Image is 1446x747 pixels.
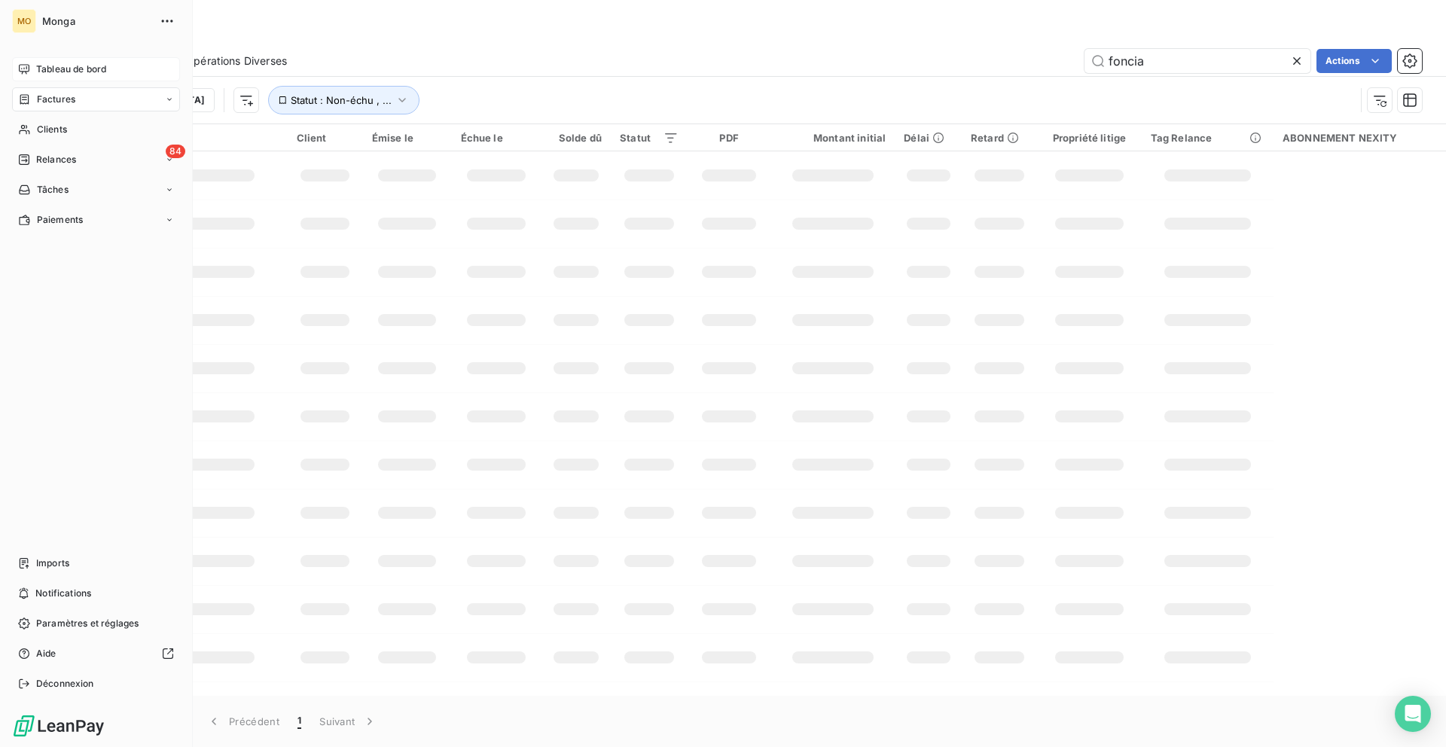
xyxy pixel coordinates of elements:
div: Retard [971,132,1028,144]
span: Factures [37,93,75,106]
div: Statut [620,132,678,144]
div: Émise le [372,132,443,144]
button: Actions [1316,49,1392,73]
button: Statut : Non-échu , ... [268,86,419,114]
input: Rechercher [1084,49,1310,73]
div: Solde dû [550,132,602,144]
span: Clients [37,123,67,136]
div: PDF [697,132,762,144]
button: 1 [288,706,310,737]
div: Montant initial [780,132,886,144]
div: Client [297,132,354,144]
div: Propriété litige [1046,132,1133,144]
span: Tâches [37,183,69,197]
span: Aide [36,647,56,660]
span: Tableau de bord [36,63,106,76]
span: Opérations Diverses [185,53,287,69]
span: Déconnexion [36,677,94,691]
span: 84 [166,145,185,158]
span: Relances [36,153,76,166]
span: Paiements [37,213,83,227]
span: Paramètres et réglages [36,617,139,630]
div: Open Intercom Messenger [1395,696,1431,732]
div: MO [12,9,36,33]
span: Statut : Non-échu , ... [291,94,392,106]
a: Aide [12,642,180,666]
span: Monga [42,15,151,27]
span: Notifications [35,587,91,600]
div: Échue le [461,132,532,144]
div: Délai [904,132,953,144]
div: Tag Relance [1151,132,1264,144]
img: Logo LeanPay [12,714,105,738]
button: Précédent [197,706,288,737]
span: Imports [36,556,69,570]
span: 1 [297,714,301,729]
button: Suivant [310,706,386,737]
div: ABONNEMENT NEXITY [1283,132,1437,144]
